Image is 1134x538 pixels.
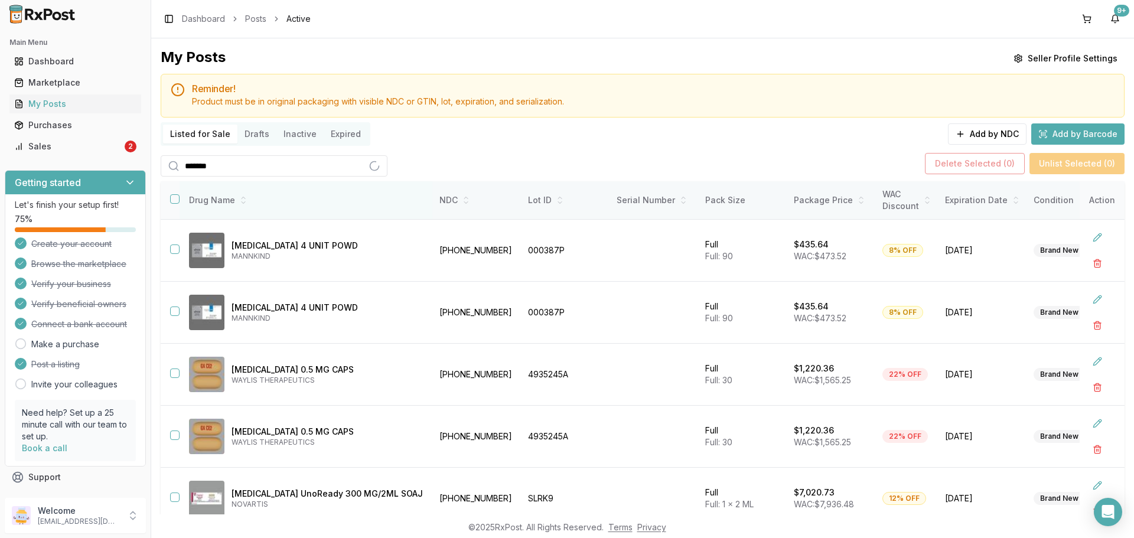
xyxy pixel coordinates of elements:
[698,282,787,344] td: Full
[189,481,224,516] img: Cosentyx UnoReady 300 MG/2ML SOAJ
[182,13,225,25] a: Dashboard
[521,282,610,344] td: 000387P
[705,437,732,447] span: Full: 30
[232,438,423,447] p: WAYLIS THERAPEUTICS
[189,357,224,392] img: Avodart 0.5 MG CAPS
[948,123,1027,145] button: Add by NDC
[1087,253,1108,274] button: Delete
[794,251,846,261] span: WAC: $473.52
[232,302,423,314] p: [MEDICAL_DATA] 4 UNIT POWD
[232,426,423,438] p: [MEDICAL_DATA] 0.5 MG CAPS
[189,419,224,454] img: Avodart 0.5 MG CAPS
[15,199,136,211] p: Let's finish your setup first!
[5,467,146,488] button: Support
[14,98,136,110] div: My Posts
[945,369,1019,380] span: [DATE]
[14,77,136,89] div: Marketplace
[22,407,129,442] p: Need help? Set up a 25 minute call with our team to set up.
[232,500,423,509] p: NOVARTIS
[15,175,81,190] h3: Getting started
[705,375,732,385] span: Full: 30
[1087,475,1108,496] button: Edit
[945,244,1019,256] span: [DATE]
[1027,181,1115,220] th: Condition
[521,220,610,282] td: 000387P
[9,136,141,157] a: Sales2
[1080,181,1125,220] th: Action
[882,244,923,257] div: 8% OFF
[5,5,80,24] img: RxPost Logo
[1034,430,1085,443] div: Brand New
[1106,9,1125,28] button: 9+
[432,406,521,468] td: [PHONE_NUMBER]
[232,240,423,252] p: [MEDICAL_DATA] 4 UNIT POWD
[882,492,926,505] div: 12% OFF
[31,258,126,270] span: Browse the marketplace
[31,238,112,250] span: Create your account
[794,194,868,206] div: Package Price
[232,488,423,500] p: [MEDICAL_DATA] UnoReady 300 MG/2ML SOAJ
[617,194,691,206] div: Serial Number
[794,239,829,250] p: $435.64
[521,468,610,530] td: SLRK9
[14,119,136,131] div: Purchases
[432,282,521,344] td: [PHONE_NUMBER]
[945,194,1019,206] div: Expiration Date
[1087,413,1108,434] button: Edit
[1087,439,1108,460] button: Delete
[9,72,141,93] a: Marketplace
[432,220,521,282] td: [PHONE_NUMBER]
[9,93,141,115] a: My Posts
[705,251,733,261] span: Full: 90
[945,307,1019,318] span: [DATE]
[882,306,923,319] div: 8% OFF
[1087,227,1108,248] button: Edit
[182,13,311,25] nav: breadcrumb
[945,431,1019,442] span: [DATE]
[698,344,787,406] td: Full
[1034,492,1085,505] div: Brand New
[794,375,851,385] span: WAC: $1,565.25
[192,84,1115,93] h5: Reminder!
[31,338,99,350] a: Make a purchase
[521,406,610,468] td: 4935245A
[232,314,423,323] p: MANNKIND
[9,115,141,136] a: Purchases
[5,52,146,71] button: Dashboard
[698,468,787,530] td: Full
[245,13,266,25] a: Posts
[1034,244,1085,257] div: Brand New
[794,313,846,323] span: WAC: $473.52
[698,220,787,282] td: Full
[1031,123,1125,145] button: Add by Barcode
[5,94,146,113] button: My Posts
[125,141,136,152] div: 2
[12,506,31,525] img: User avatar
[5,488,146,509] button: Feedback
[794,487,835,498] p: $7,020.73
[38,505,120,517] p: Welcome
[31,278,111,290] span: Verify your business
[189,295,224,330] img: Afrezza 4 UNIT POWD
[1087,289,1108,310] button: Edit
[882,368,928,381] div: 22% OFF
[38,517,120,526] p: [EMAIL_ADDRESS][DOMAIN_NAME]
[28,493,69,504] span: Feedback
[9,51,141,72] a: Dashboard
[5,73,146,92] button: Marketplace
[698,181,787,220] th: Pack Size
[637,522,666,532] a: Privacy
[439,194,514,206] div: NDC
[794,363,834,374] p: $1,220.36
[608,522,633,532] a: Terms
[31,318,127,330] span: Connect a bank account
[794,425,834,436] p: $1,220.36
[163,125,237,144] button: Listed for Sale
[22,443,67,453] a: Book a call
[528,194,602,206] div: Lot ID
[521,344,610,406] td: 4935245A
[232,252,423,261] p: MANNKIND
[15,213,32,225] span: 75 %
[1006,48,1125,69] button: Seller Profile Settings
[14,141,122,152] div: Sales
